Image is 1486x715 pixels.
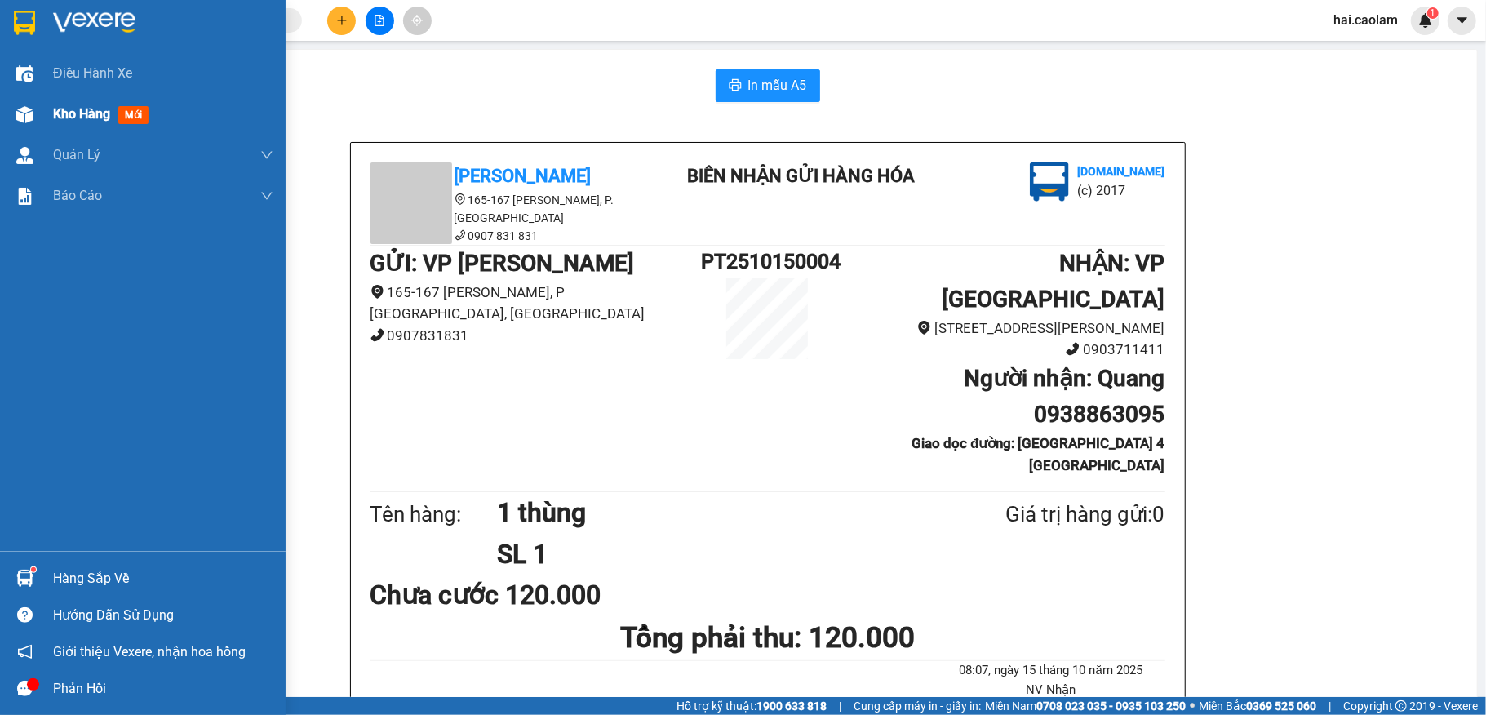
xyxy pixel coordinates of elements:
b: [DOMAIN_NAME] [1077,165,1164,178]
span: In mẫu A5 [748,75,807,95]
span: copyright [1395,700,1407,712]
div: Giá trị hàng gửi: 0 [926,498,1164,531]
li: NV Nhận [937,681,1164,700]
span: Kho hàng [53,106,110,122]
span: message [17,681,33,696]
div: Phản hồi [53,677,273,701]
span: mới [118,106,149,124]
span: phone [455,229,466,241]
button: aim [403,7,432,35]
span: Điều hành xe [53,63,132,83]
b: [DOMAIN_NAME] [137,62,224,75]
strong: 0369 525 060 [1246,699,1316,713]
button: caret-down [1448,7,1476,35]
div: Hàng sắp về [53,566,273,591]
div: Tên hàng: [370,498,498,531]
div: Hướng dẫn sử dụng [53,603,273,628]
li: 0907831831 [370,325,702,347]
span: environment [455,193,466,205]
sup: 1 [31,567,36,572]
span: question-circle [17,607,33,623]
li: 165-167 [PERSON_NAME], P [GEOGRAPHIC_DATA], [GEOGRAPHIC_DATA] [370,282,702,325]
span: phone [370,328,384,342]
img: logo.jpg [1030,162,1069,202]
span: plus [336,15,348,26]
span: printer [729,78,742,94]
button: file-add [366,7,394,35]
span: Giới thiệu Vexere, nhận hoa hồng [53,642,246,662]
span: aim [411,15,423,26]
img: solution-icon [16,188,33,205]
b: NHẬN : VP [GEOGRAPHIC_DATA] [942,250,1164,313]
span: Quản Lý [53,144,100,165]
span: notification [17,644,33,659]
li: [STREET_ADDRESS][PERSON_NAME] [834,318,1165,340]
img: warehouse-icon [16,65,33,82]
button: plus [327,7,356,35]
li: 0907 831 831 [370,227,664,245]
img: warehouse-icon [16,106,33,123]
img: logo.jpg [177,20,216,60]
sup: 1 [1427,7,1439,19]
span: ⚪️ [1190,703,1195,709]
span: | [1329,697,1331,715]
span: file-add [374,15,385,26]
li: 08:07, ngày 15 tháng 10 năm 2025 [937,661,1164,681]
button: printerIn mẫu A5 [716,69,820,102]
b: Người nhận : Quang 0938863095 [964,365,1164,428]
span: 1 [1430,7,1435,19]
h1: Tổng phải thu: 120.000 [370,615,1165,660]
span: Hỗ trợ kỹ thuật: [676,697,827,715]
span: phone [1066,342,1080,356]
b: Giao dọc đường: [GEOGRAPHIC_DATA] 4 [GEOGRAPHIC_DATA] [912,435,1164,473]
span: down [260,189,273,202]
img: logo-vxr [14,11,35,35]
span: down [260,149,273,162]
span: Miền Nam [985,697,1186,715]
span: hai.caolam [1320,10,1411,30]
span: environment [370,285,384,299]
strong: 0708 023 035 - 0935 103 250 [1036,699,1186,713]
span: Cung cấp máy in - giấy in: [854,697,981,715]
b: BIÊN NHẬN GỬI HÀNG HÓA [105,24,157,157]
span: Miền Bắc [1199,697,1316,715]
div: Chưa cước 120.000 [370,575,632,615]
span: caret-down [1455,13,1470,28]
span: | [839,697,841,715]
b: GỬI : VP [PERSON_NAME] [370,250,635,277]
h1: SL 1 [497,534,926,575]
span: Báo cáo [53,185,102,206]
li: 0903711411 [834,339,1165,361]
li: 165-167 [PERSON_NAME], P. [GEOGRAPHIC_DATA] [370,191,664,227]
li: (c) 2017 [1077,180,1164,201]
strong: 1900 633 818 [756,699,827,713]
b: [PERSON_NAME] [20,105,92,182]
img: icon-new-feature [1418,13,1433,28]
img: warehouse-icon [16,570,33,587]
li: (c) 2017 [137,78,224,98]
span: environment [917,321,931,335]
h1: PT2510150004 [701,246,833,278]
img: warehouse-icon [16,147,33,164]
h1: 1 thùng [497,492,926,533]
b: BIÊN NHẬN GỬI HÀNG HÓA [687,166,915,186]
b: [PERSON_NAME] [455,166,592,186]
